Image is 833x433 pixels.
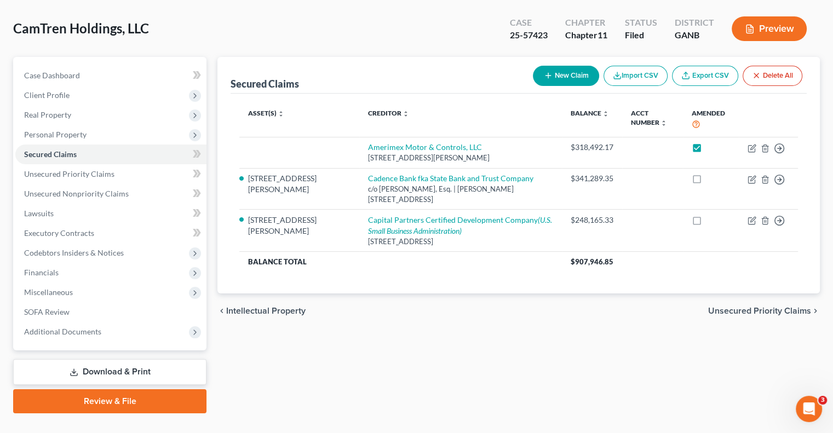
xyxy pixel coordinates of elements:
a: Amerimex Motor & Controls, LLC [368,142,482,152]
span: Additional Documents [24,327,101,336]
li: [STREET_ADDRESS][PERSON_NAME] [248,215,351,236]
button: Unsecured Priority Claims chevron_right [708,307,820,315]
a: Secured Claims [15,145,206,164]
a: Acct Number unfold_more [631,109,667,126]
span: 11 [598,30,607,40]
div: Status [625,16,657,29]
a: Review & File [13,389,206,413]
a: Download & Print [13,359,206,385]
div: Case [510,16,548,29]
div: Chapter [565,16,607,29]
button: Import CSV [604,66,668,86]
th: Amended [683,102,739,137]
div: Filed [625,29,657,42]
span: $907,946.85 [571,257,613,266]
i: unfold_more [602,111,609,117]
i: chevron_right [811,307,820,315]
li: [STREET_ADDRESS][PERSON_NAME] [248,173,351,195]
span: Financials [24,268,59,277]
span: Client Profile [24,90,70,100]
i: chevron_left [217,307,226,315]
div: c/o [PERSON_NAME], Esq. | [PERSON_NAME] [STREET_ADDRESS] [368,184,553,204]
span: Executory Contracts [24,228,94,238]
button: Preview [732,16,807,41]
div: $318,492.17 [571,142,613,153]
div: Secured Claims [231,77,299,90]
a: Unsecured Priority Claims [15,164,206,184]
a: Capital Partners Certified Development Company(U.S. Small Business Administration) [368,215,552,235]
span: Miscellaneous [24,287,73,297]
div: 25-57423 [510,29,548,42]
span: Secured Claims [24,149,77,159]
span: 3 [818,396,827,405]
div: [STREET_ADDRESS][PERSON_NAME] [368,153,553,163]
a: Creditor unfold_more [368,109,409,117]
span: Codebtors Insiders & Notices [24,248,124,257]
a: Export CSV [672,66,738,86]
a: Asset(s) unfold_more [248,109,284,117]
a: Unsecured Nonpriority Claims [15,184,206,204]
span: Unsecured Nonpriority Claims [24,189,129,198]
th: Balance Total [239,252,562,272]
div: $341,289.35 [571,173,613,184]
span: Case Dashboard [24,71,80,80]
a: Balance unfold_more [571,109,609,117]
i: (U.S. Small Business Administration) [368,215,552,235]
a: Cadence Bank fka State Bank and Trust Company [368,174,533,183]
button: chevron_left Intellectual Property [217,307,306,315]
span: CamTren Holdings, LLC [13,20,149,36]
span: SOFA Review [24,307,70,316]
span: Intellectual Property [226,307,306,315]
a: Executory Contracts [15,223,206,243]
span: Unsecured Priority Claims [24,169,114,178]
i: unfold_more [403,111,409,117]
button: New Claim [533,66,599,86]
div: $248,165.33 [571,215,613,226]
div: GANB [675,29,714,42]
span: Personal Property [24,130,87,139]
span: Lawsuits [24,209,54,218]
iframe: Intercom live chat [796,396,822,422]
i: unfold_more [660,120,667,126]
a: SOFA Review [15,302,206,322]
div: [STREET_ADDRESS] [368,236,553,247]
div: Chapter [565,29,607,42]
a: Lawsuits [15,204,206,223]
i: unfold_more [278,111,284,117]
span: Unsecured Priority Claims [708,307,811,315]
button: Delete All [743,66,802,86]
div: District [675,16,714,29]
span: Real Property [24,110,71,119]
a: Case Dashboard [15,66,206,85]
